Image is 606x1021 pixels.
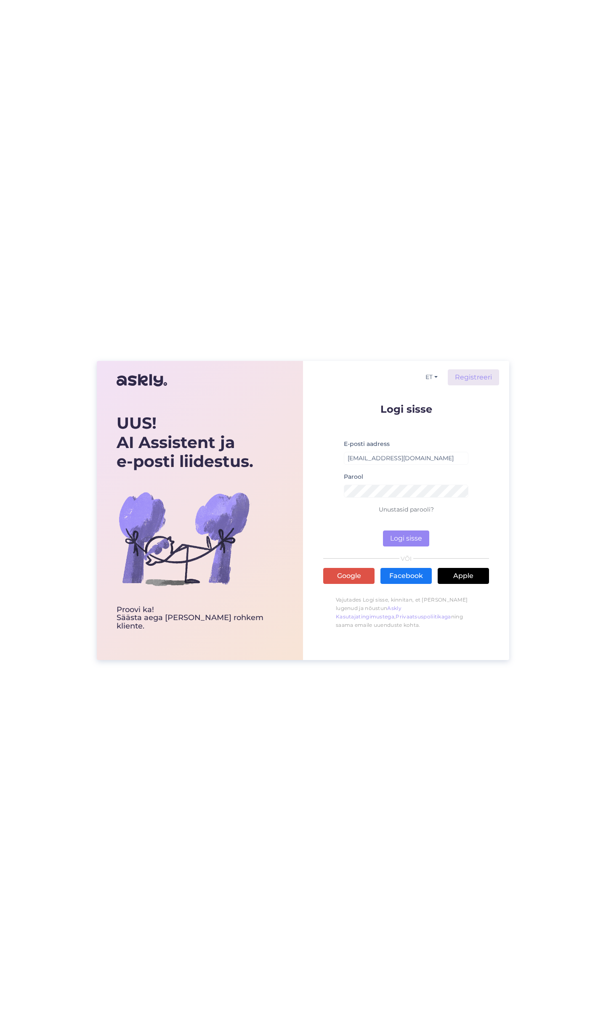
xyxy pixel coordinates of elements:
span: VÕI [399,556,413,562]
label: Parool [344,472,363,481]
p: Logi sisse [323,404,489,414]
label: E-posti aadress [344,440,390,448]
a: Unustasid parooli? [379,506,434,513]
input: Sisesta e-posti aadress [344,452,468,465]
p: Vajutades Logi sisse, kinnitan, et [PERSON_NAME] lugenud ja nõustun , ning saama emaile uuenduste... [323,591,489,634]
a: Askly Kasutajatingimustega [336,605,401,620]
a: Registreeri [448,369,499,385]
button: Logi sisse [383,530,429,546]
div: UUS! AI Assistent ja e-posti liidestus. [117,414,283,471]
a: Facebook [380,568,432,584]
img: bg-askly [117,471,251,606]
a: Apple [438,568,489,584]
div: Proovi ka! Säästa aega [PERSON_NAME] rohkem kliente. [117,606,283,631]
img: Askly [117,370,167,390]
a: Google [323,568,375,584]
button: ET [422,371,441,383]
a: Privaatsuspoliitikaga [396,613,451,620]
